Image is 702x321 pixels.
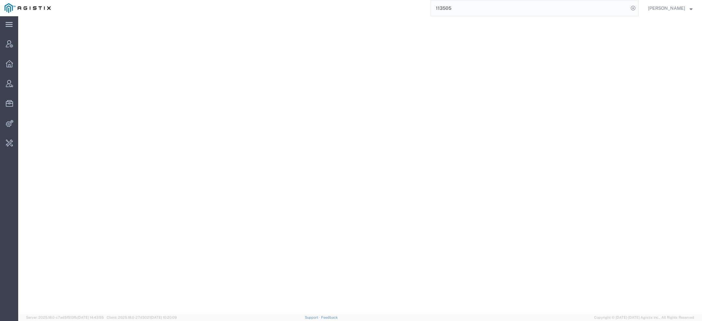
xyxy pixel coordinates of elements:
input: Search for shipment number, reference number [431,0,629,16]
button: [PERSON_NAME] [648,4,693,12]
img: logo [5,3,51,13]
span: [DATE] 10:20:09 [150,315,177,319]
a: Support [305,315,321,319]
span: Server: 2025.18.0-c7ad5f513fb [26,315,104,319]
a: Feedback [321,315,338,319]
span: [DATE] 14:43:55 [77,315,104,319]
span: Client: 2025.18.0-27d3021 [107,315,177,319]
span: Copyright © [DATE]-[DATE] Agistix Inc., All Rights Reserved [594,315,694,320]
iframe: FS Legacy Container [18,16,702,314]
span: Kaitlyn Hostetler [648,5,685,12]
